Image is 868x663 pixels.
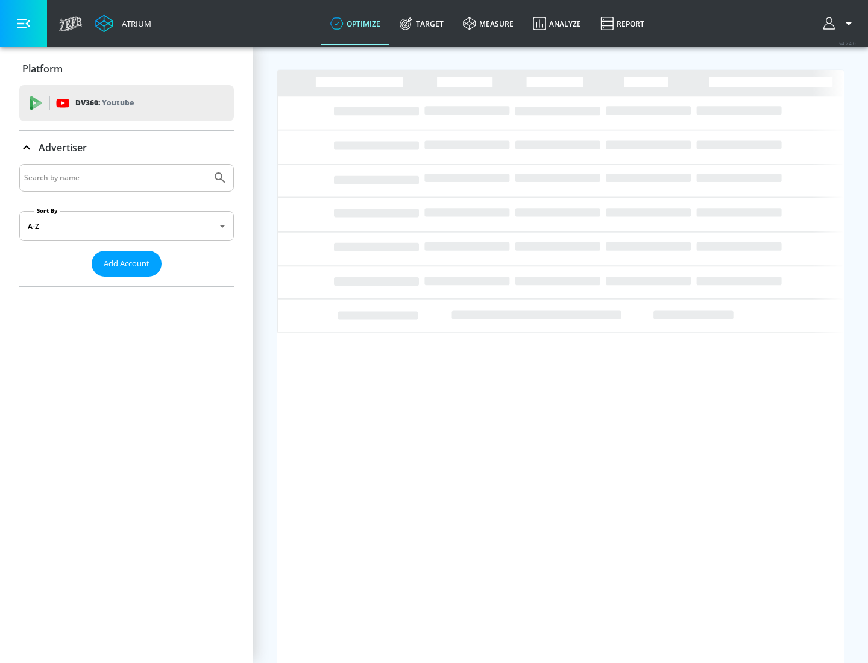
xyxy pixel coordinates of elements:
button: Add Account [92,251,162,277]
nav: list of Advertiser [19,277,234,286]
div: Platform [19,52,234,86]
div: A-Z [19,211,234,241]
span: v 4.24.0 [839,40,856,46]
span: Add Account [104,257,149,271]
div: Advertiser [19,131,234,165]
label: Sort By [34,207,60,215]
div: DV360: Youtube [19,85,234,121]
a: Report [591,2,654,45]
div: Atrium [117,18,151,29]
input: Search by name [24,170,207,186]
a: optimize [321,2,390,45]
p: Youtube [102,96,134,109]
a: measure [453,2,523,45]
div: Advertiser [19,164,234,286]
p: Platform [22,62,63,75]
a: Atrium [95,14,151,33]
p: Advertiser [39,141,87,154]
a: Analyze [523,2,591,45]
a: Target [390,2,453,45]
p: DV360: [75,96,134,110]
